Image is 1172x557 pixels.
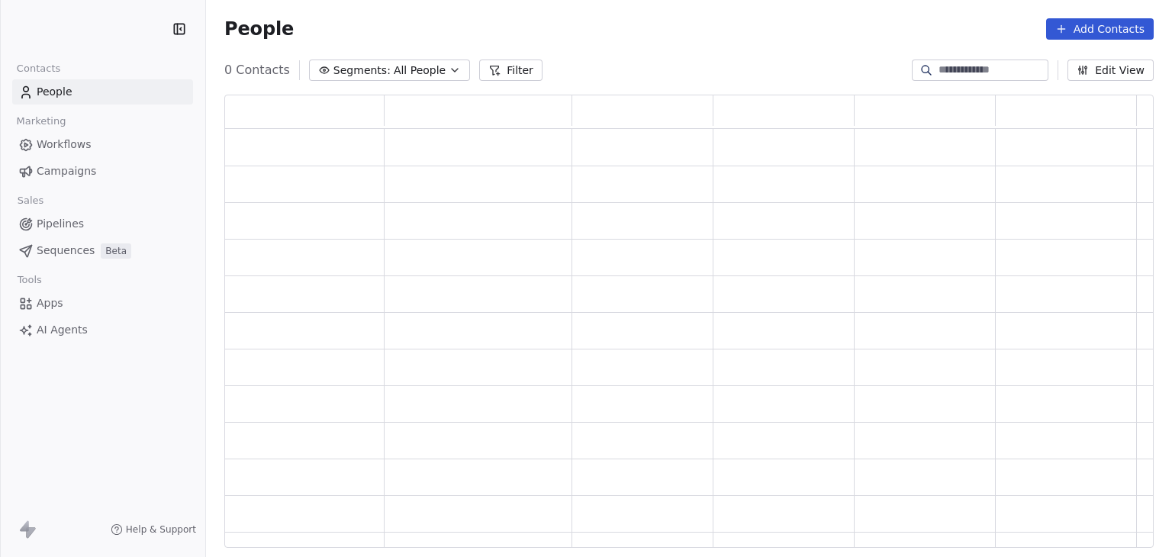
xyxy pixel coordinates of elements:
span: All People [394,63,446,79]
a: AI Agents [12,317,193,343]
span: Contacts [10,57,67,80]
span: Tools [11,269,48,291]
a: Help & Support [111,523,196,536]
a: Apps [12,291,193,316]
span: Marketing [10,110,72,133]
span: Sales [11,189,50,212]
span: Workflows [37,137,92,153]
span: People [37,84,72,100]
a: Workflows [12,132,193,157]
span: Segments: [333,63,391,79]
span: Sequences [37,243,95,259]
a: Campaigns [12,159,193,184]
a: People [12,79,193,105]
span: AI Agents [37,322,88,338]
button: Filter [479,60,543,81]
button: Add Contacts [1046,18,1154,40]
button: Edit View [1067,60,1154,81]
span: People [224,18,294,40]
span: Beta [101,243,131,259]
a: Pipelines [12,211,193,237]
a: SequencesBeta [12,238,193,263]
span: Pipelines [37,216,84,232]
span: 0 Contacts [224,61,290,79]
span: Apps [37,295,63,311]
span: Help & Support [126,523,196,536]
span: Campaigns [37,163,96,179]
